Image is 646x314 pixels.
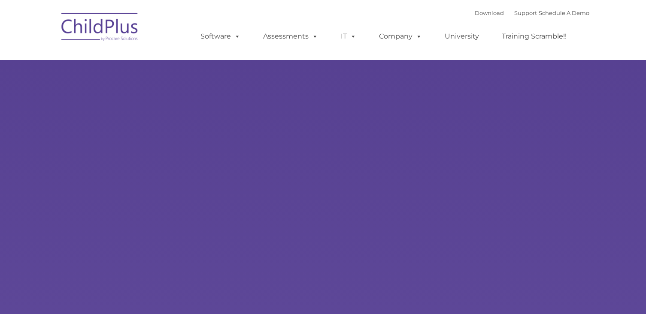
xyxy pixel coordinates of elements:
a: Schedule A Demo [539,9,589,16]
a: Software [192,28,249,45]
a: Download [475,9,504,16]
a: IT [332,28,365,45]
a: Training Scramble!! [493,28,575,45]
a: Support [514,9,537,16]
font: | [475,9,589,16]
a: University [436,28,488,45]
a: Assessments [255,28,327,45]
img: ChildPlus by Procare Solutions [57,7,143,50]
a: Company [370,28,431,45]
